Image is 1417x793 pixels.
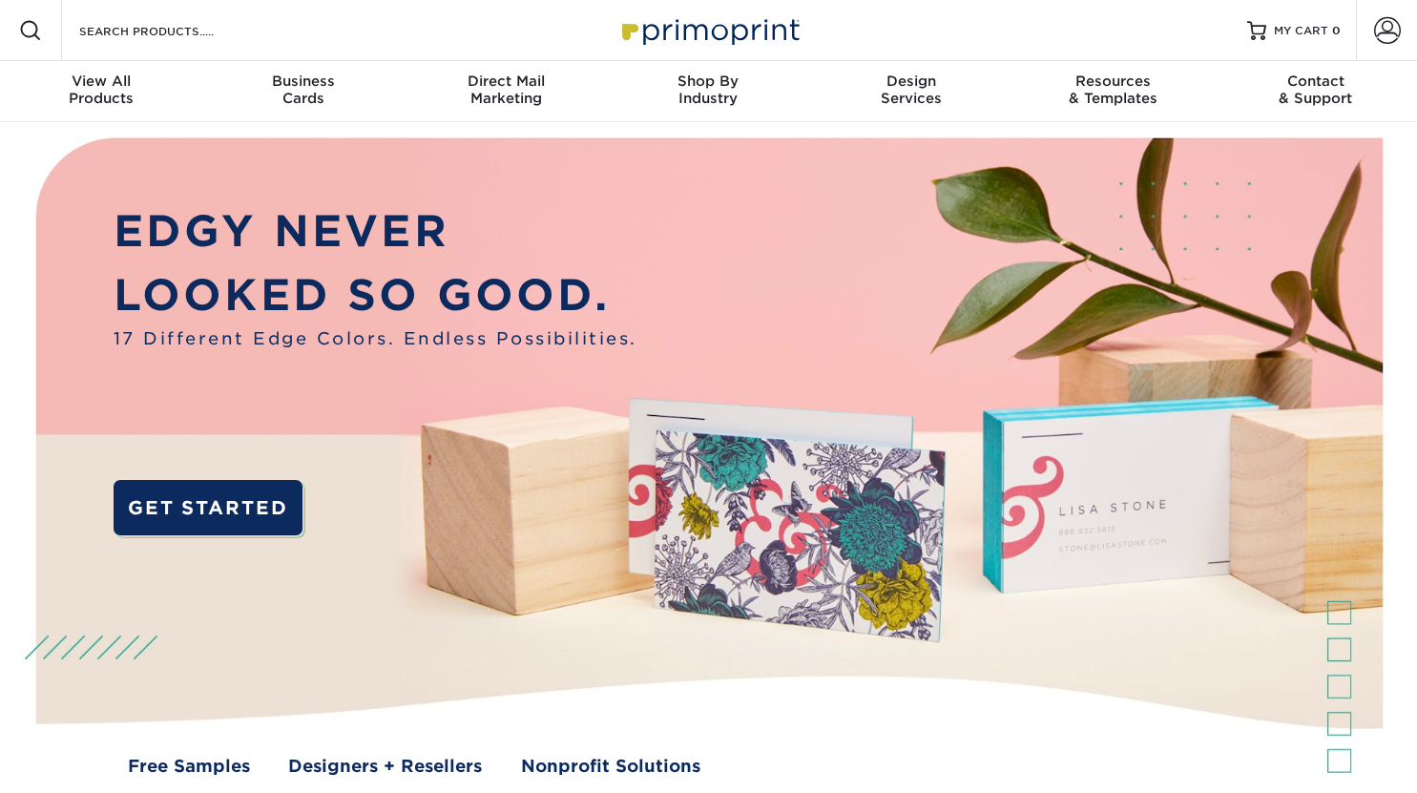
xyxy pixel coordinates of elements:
[114,480,302,536] a: GET STARTED
[1012,73,1215,90] span: Resources
[1274,23,1328,39] span: MY CART
[1012,61,1215,122] a: Resources& Templates
[810,73,1012,90] span: Design
[607,73,809,90] span: Shop By
[1332,24,1341,37] span: 0
[202,61,405,122] a: BusinessCards
[288,754,482,780] a: Designers + Resellers
[405,73,607,107] div: Marketing
[77,19,263,42] input: SEARCH PRODUCTS.....
[1012,73,1215,107] div: & Templates
[607,73,809,107] div: Industry
[114,326,637,352] span: 17 Different Edge Colors. Endless Possibilities.
[202,73,405,90] span: Business
[1215,73,1417,90] span: Contact
[114,199,637,263] p: EDGY NEVER
[810,73,1012,107] div: Services
[521,754,700,780] a: Nonprofit Solutions
[607,61,809,122] a: Shop ByIndustry
[1215,73,1417,107] div: & Support
[810,61,1012,122] a: DesignServices
[128,754,250,780] a: Free Samples
[405,61,607,122] a: Direct MailMarketing
[405,73,607,90] span: Direct Mail
[114,263,637,327] p: LOOKED SO GOOD.
[1215,61,1417,122] a: Contact& Support
[614,10,804,51] img: Primoprint
[202,73,405,107] div: Cards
